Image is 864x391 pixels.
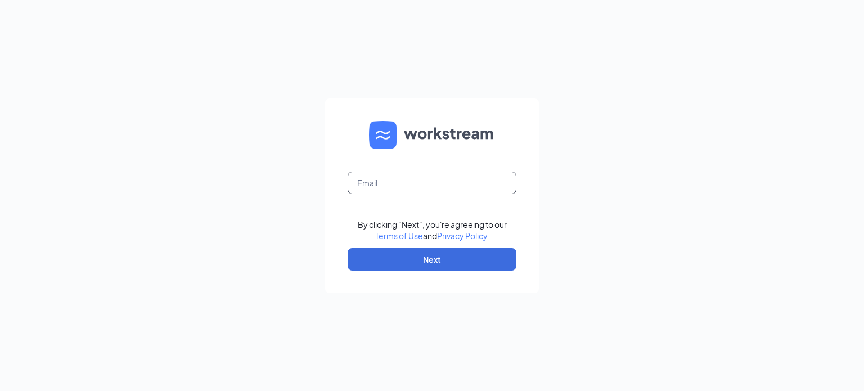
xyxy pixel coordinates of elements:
[348,172,516,194] input: Email
[348,248,516,271] button: Next
[369,121,495,149] img: WS logo and Workstream text
[375,231,423,241] a: Terms of Use
[358,219,507,241] div: By clicking "Next", you're agreeing to our and .
[437,231,487,241] a: Privacy Policy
